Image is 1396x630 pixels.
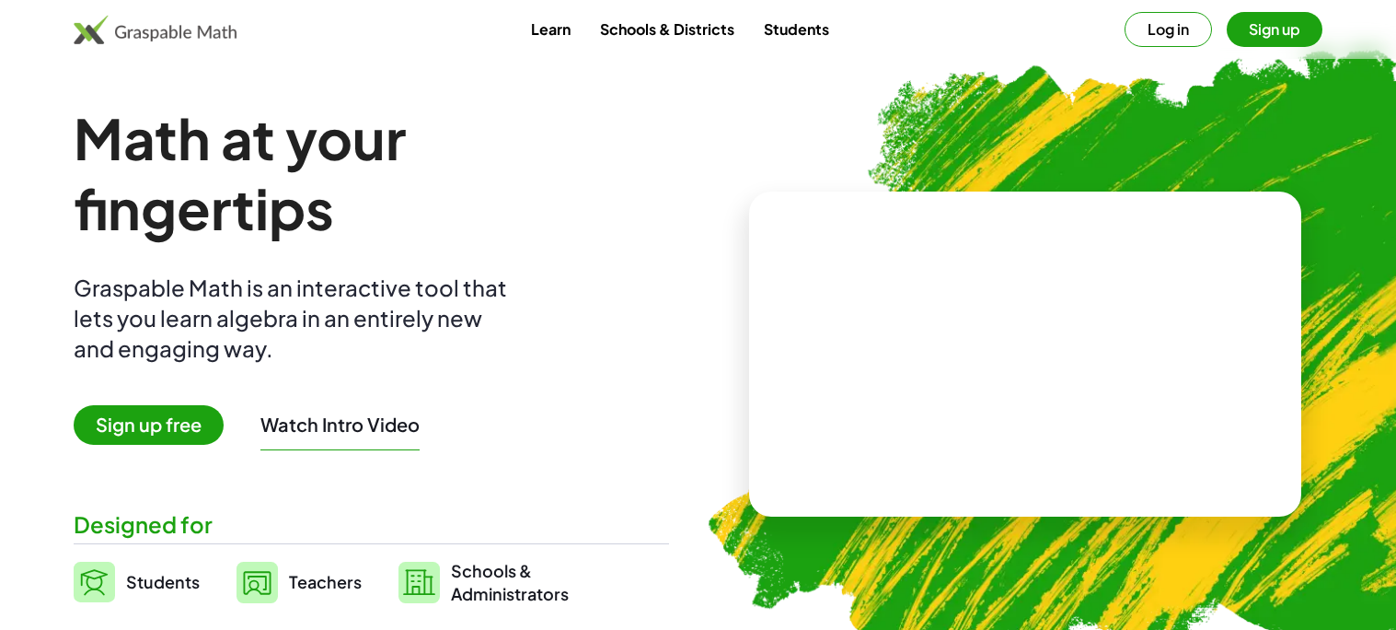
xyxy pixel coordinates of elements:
img: svg%3e [237,562,278,603]
a: Schools &Administrators [398,559,569,605]
a: Students [74,559,200,605]
a: Teachers [237,559,362,605]
img: svg%3e [398,562,440,603]
span: Students [126,571,200,592]
div: Graspable Math is an interactive tool that lets you learn algebra in an entirely new and engaging... [74,273,515,364]
span: Teachers [289,571,362,592]
h1: Math at your fingertips [74,103,659,243]
button: Log in [1125,12,1212,47]
span: Sign up free [74,405,224,445]
video: What is this? This is dynamic math notation. Dynamic math notation plays a central role in how Gr... [887,286,1163,424]
span: Schools & Administrators [451,559,569,605]
img: svg%3e [74,562,115,602]
a: Schools & Districts [585,12,749,46]
button: Watch Intro Video [260,413,420,437]
button: Sign up [1227,12,1322,47]
a: Students [749,12,844,46]
a: Learn [516,12,585,46]
div: Designed for [74,509,669,540]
